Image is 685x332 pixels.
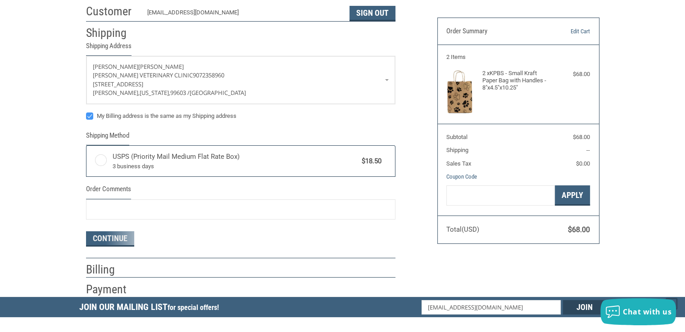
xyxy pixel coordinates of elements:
[170,89,190,97] span: 99603 /
[86,184,131,199] legend: Order Comments
[446,160,471,167] span: Sales Tax
[93,80,143,88] span: [STREET_ADDRESS]
[573,134,590,140] span: $68.00
[93,63,138,71] span: [PERSON_NAME]
[86,112,395,120] label: My Billing address is the same as my Shipping address
[544,27,590,36] a: Edit Cart
[86,262,139,277] h2: Billing
[86,130,129,145] legend: Shipping Method
[190,89,246,97] span: [GEOGRAPHIC_DATA]
[482,70,552,92] h4: 2 x KPBS - Small Kraft Paper Bag with Handles - 8"x4.5"x10.25"
[600,298,676,325] button: Chat with us
[86,41,132,56] legend: Shipping Address
[140,89,170,97] span: [US_STATE],
[555,185,590,206] button: Apply
[554,70,590,79] div: $68.00
[93,89,140,97] span: [PERSON_NAME],
[446,54,590,61] h3: 2 Items
[86,231,134,247] button: Continue
[576,160,590,167] span: $0.00
[93,71,193,79] span: [PERSON_NAME] VETERINARY CLINIC
[446,185,555,206] input: Gift Certificate or Coupon Code
[86,4,139,19] h2: Customer
[586,147,590,153] span: --
[193,71,224,79] span: 9072358960
[446,27,544,36] h3: Order Summary
[138,63,184,71] span: [PERSON_NAME]
[113,152,358,170] span: USPS (Priority Mail Medium Flat Rate Box)
[446,134,467,140] span: Subtotal
[446,173,477,180] a: Coupon Code
[113,162,358,171] span: 3 business days
[79,297,223,320] h5: Join Our Mailing List
[446,225,479,233] span: Total (USD)
[168,303,219,312] span: for special offers!
[623,307,671,317] span: Chat with us
[568,225,590,234] span: $68.00
[147,8,340,21] div: [EMAIL_ADDRESS][DOMAIN_NAME]
[563,300,606,314] input: Join
[86,26,139,40] h2: Shipping
[358,156,382,166] span: $18.50
[446,147,468,153] span: Shipping
[86,282,139,297] h2: Payment
[422,300,561,314] input: Email
[349,6,395,21] button: Sign Out
[86,56,395,104] a: Enter or select a different address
